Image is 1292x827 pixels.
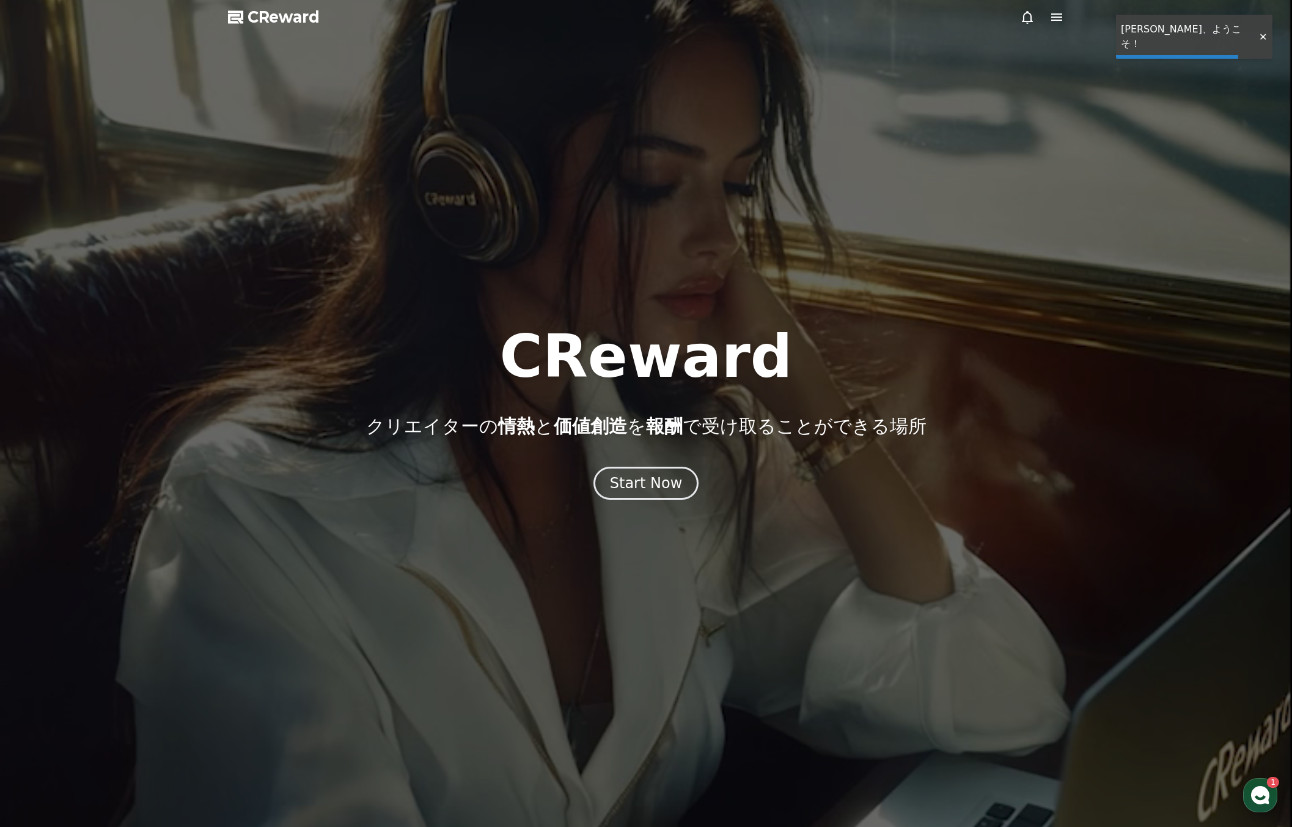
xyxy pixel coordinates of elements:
[248,7,320,27] span: CReward
[646,415,683,437] span: 報酬
[228,7,320,27] a: CReward
[610,473,683,493] div: Start Now
[498,415,535,437] span: 情熱
[366,415,927,437] p: クリエイターの と を で受け取ることができる場所
[593,467,699,500] button: Start Now
[499,327,792,386] h1: CReward
[593,479,699,491] a: Start Now
[554,415,627,437] span: 価値創造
